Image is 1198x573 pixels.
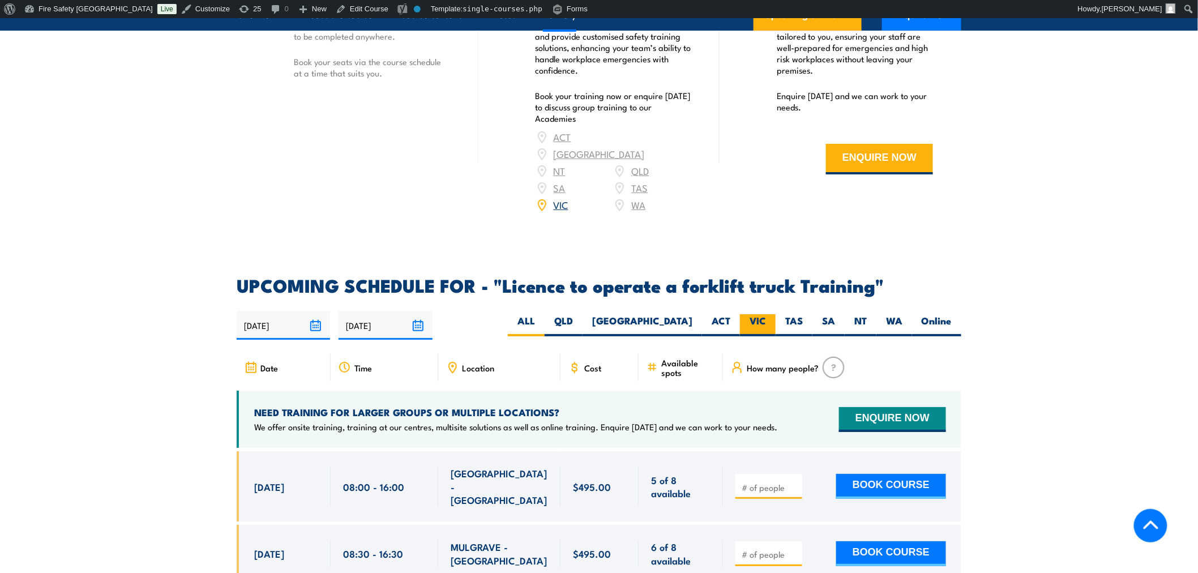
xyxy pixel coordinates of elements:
div: No index [414,6,421,12]
span: Location [462,363,494,373]
span: How many people? [747,363,819,373]
button: ENQUIRE NOW [839,407,946,432]
p: We offer convenient nationwide training tailored to you, ensuring your staff are well-prepared fo... [777,19,933,76]
p: Enquire [DATE] and we can work to your needs. [777,90,933,113]
p: Book your training now or enquire [DATE] to discuss group training to our Academies [536,90,692,124]
h4: NEED TRAINING FOR LARGER GROUPS OR MULTIPLE LOCATIONS? [254,406,777,418]
span: Date [260,363,278,373]
span: $495.00 [573,547,611,560]
span: [GEOGRAPHIC_DATA] - [GEOGRAPHIC_DATA] [451,467,548,506]
span: 6 of 8 available [651,540,711,567]
button: ENQUIRE NOW [826,144,933,174]
label: ALL [508,314,545,336]
span: Available spots [661,358,715,377]
p: Our Academies are located nationally and provide customised safety training solutions, enhancing ... [536,19,692,76]
span: Time [354,363,372,373]
label: Online [912,314,961,336]
label: SA [812,314,845,336]
a: Live [157,4,177,14]
label: ACT [702,314,740,336]
button: BOOK COURSE [836,541,946,566]
input: From date [237,311,330,340]
span: single-courses.php [463,5,542,13]
input: To date [339,311,432,340]
input: # of people [742,482,798,493]
span: Cost [584,363,601,373]
span: 5 of 8 available [651,473,711,500]
label: WA [876,314,912,336]
label: QLD [545,314,583,336]
a: VIC [554,198,568,211]
h2: UPCOMING SCHEDULE FOR - "Licence to operate a forklift truck Training" [237,277,961,293]
span: [DATE] [254,547,284,560]
span: 08:30 - 16:30 [343,547,403,560]
button: BOOK COURSE [836,474,946,499]
p: We offer onsite training, training at our centres, multisite solutions as well as online training... [254,421,777,433]
input: # of people [742,549,798,560]
span: 08:00 - 16:00 [343,480,404,493]
span: MULGRAVE - [GEOGRAPHIC_DATA] [451,540,548,567]
label: [GEOGRAPHIC_DATA] [583,314,702,336]
span: $495.00 [573,480,611,493]
p: Our online training is available for course to be completed anywhere. [294,19,450,42]
label: NT [845,314,876,336]
span: [PERSON_NAME] [1102,5,1162,13]
label: TAS [776,314,812,336]
label: VIC [740,314,776,336]
p: Book your seats via the course schedule at a time that suits you. [294,56,450,79]
span: [DATE] [254,480,284,493]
